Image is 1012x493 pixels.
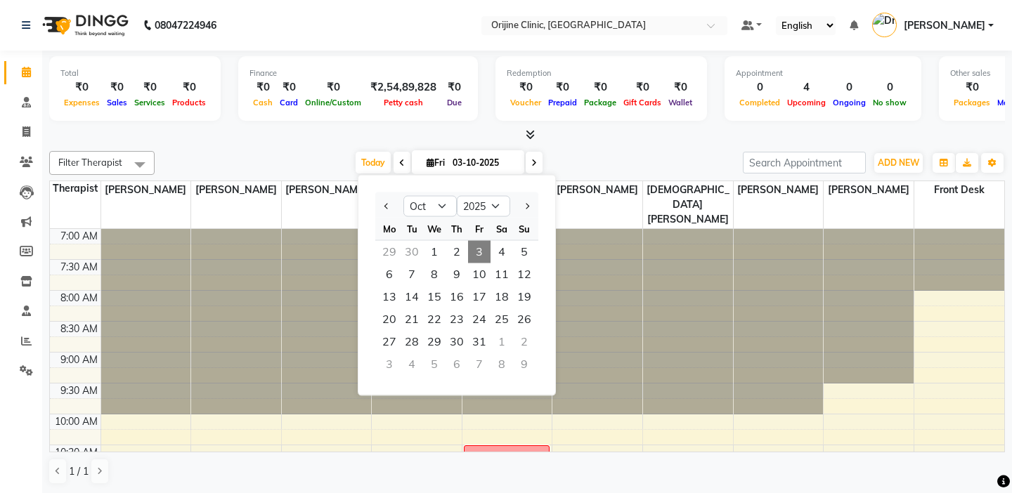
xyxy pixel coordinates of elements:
[446,286,468,308] span: 16
[507,79,545,96] div: ₹0
[580,98,620,107] span: Package
[580,79,620,96] div: ₹0
[665,98,696,107] span: Wallet
[448,152,519,173] input: 2025-10-03
[401,286,423,308] div: Tuesday, October 14, 2025
[829,79,869,96] div: 0
[446,331,468,353] span: 30
[872,13,897,37] img: Dr. Kritu Bhandari
[643,181,733,228] span: [DEMOGRAPHIC_DATA][PERSON_NAME]
[736,67,910,79] div: Appointment
[824,181,914,199] span: [PERSON_NAME]
[155,6,216,45] b: 08047224946
[446,286,468,308] div: Thursday, October 16, 2025
[378,308,401,331] span: 20
[491,331,513,353] div: Saturday, November 1, 2025
[442,79,467,96] div: ₹0
[545,79,580,96] div: ₹0
[401,308,423,331] span: 21
[401,308,423,331] div: Tuesday, October 21, 2025
[869,98,910,107] span: No show
[401,218,423,240] div: Tu
[423,241,446,263] span: 1
[874,153,923,173] button: ADD NEW
[491,263,513,286] div: Saturday, October 11, 2025
[446,353,468,376] div: Thursday, November 6, 2025
[403,196,457,217] select: Select month
[423,263,446,286] div: Wednesday, October 8, 2025
[468,308,491,331] div: Friday, October 24, 2025
[249,79,276,96] div: ₹0
[36,6,132,45] img: logo
[665,79,696,96] div: ₹0
[513,331,536,353] div: Sunday, November 2, 2025
[423,331,446,353] span: 29
[131,98,169,107] span: Services
[736,79,784,96] div: 0
[169,79,209,96] div: ₹0
[513,286,536,308] span: 19
[552,181,642,199] span: [PERSON_NAME]
[423,218,446,240] div: We
[301,79,365,96] div: ₹0
[491,286,513,308] div: Saturday, October 18, 2025
[513,263,536,286] span: 12
[491,241,513,263] span: 4
[249,98,276,107] span: Cash
[468,353,491,376] div: Friday, November 7, 2025
[878,157,919,168] span: ADD NEW
[914,181,1004,199] span: Front Desk
[446,331,468,353] div: Thursday, October 30, 2025
[60,67,209,79] div: Total
[513,241,536,263] div: Sunday, October 5, 2025
[446,241,468,263] div: Thursday, October 2, 2025
[446,263,468,286] div: Thursday, October 9, 2025
[784,98,829,107] span: Upcoming
[423,353,446,376] div: Wednesday, November 5, 2025
[491,218,513,240] div: Sa
[282,181,372,199] span: [PERSON_NAME]
[468,286,491,308] div: Friday, October 17, 2025
[446,241,468,263] span: 2
[521,195,533,218] button: Next month
[513,308,536,331] div: Sunday, October 26, 2025
[507,98,545,107] span: Voucher
[620,79,665,96] div: ₹0
[401,286,423,308] span: 14
[446,308,468,331] div: Thursday, October 23, 2025
[468,241,491,263] div: Friday, October 3, 2025
[491,241,513,263] div: Saturday, October 4, 2025
[829,98,869,107] span: Ongoing
[58,260,100,275] div: 7:30 AM
[401,241,423,263] div: Tuesday, September 30, 2025
[446,263,468,286] span: 9
[513,308,536,331] span: 26
[101,181,191,199] span: [PERSON_NAME]
[423,308,446,331] div: Wednesday, October 22, 2025
[58,322,100,336] div: 8:30 AM
[58,353,100,367] div: 9:00 AM
[513,241,536,263] span: 5
[58,291,100,305] div: 8:00 AM
[513,353,536,376] div: Sunday, November 9, 2025
[904,18,985,33] span: [PERSON_NAME]
[378,331,401,353] span: 27
[507,67,696,79] div: Redemption
[468,331,491,353] div: Friday, October 31, 2025
[423,263,446,286] span: 8
[491,286,513,308] span: 18
[69,464,89,479] span: 1 / 1
[869,79,910,96] div: 0
[468,263,491,286] div: Friday, October 10, 2025
[457,196,510,217] select: Select year
[301,98,365,107] span: Online/Custom
[736,98,784,107] span: Completed
[378,308,401,331] div: Monday, October 20, 2025
[378,218,401,240] div: Mo
[491,353,513,376] div: Saturday, November 8, 2025
[950,98,994,107] span: Packages
[401,263,423,286] div: Tuesday, October 7, 2025
[276,79,301,96] div: ₹0
[491,263,513,286] span: 11
[423,157,448,168] span: Fri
